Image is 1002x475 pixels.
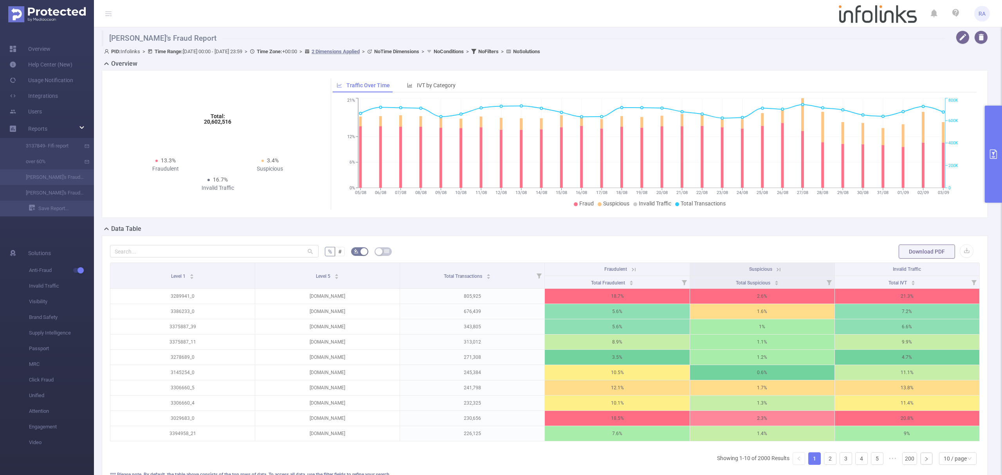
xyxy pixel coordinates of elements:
p: 1.3% [690,396,834,410]
span: Passport [29,341,94,356]
span: 3.4% [267,157,279,164]
span: > [419,49,427,54]
tspan: 0% [350,185,355,191]
i: icon: caret-down [487,276,491,278]
p: 230,656 [400,411,544,426]
i: icon: caret-down [774,282,779,284]
p: 7.2% [835,304,979,319]
p: 3306660_5 [110,380,255,395]
b: No Conditions [434,49,464,54]
li: 5 [871,452,883,465]
div: Fraudulent [113,165,218,173]
a: [PERSON_NAME]'s Fraud Report [16,169,85,185]
p: 1.6% [690,304,834,319]
i: Filter menu [824,276,834,288]
i: icon: left [797,456,801,461]
i: icon: right [924,457,929,461]
tspan: 400K [948,141,958,146]
tspan: 09/08 [435,190,446,195]
tspan: 01/09 [897,190,908,195]
span: Invalid Traffic [639,200,671,207]
tspan: 02/09 [917,190,929,195]
p: 10.1% [545,396,689,410]
i: icon: bar-chart [407,83,413,88]
p: 3306660_4 [110,396,255,410]
span: # [338,248,342,255]
tspan: 16/08 [576,190,587,195]
span: Video [29,435,94,450]
span: 16.7% [213,176,228,183]
p: 2.6% [690,289,834,304]
span: Total Transactions [444,273,483,279]
p: 3.5% [545,350,689,365]
a: Save Report... [29,201,94,216]
span: > [242,49,250,54]
tspan: 24/08 [737,190,748,195]
div: Sort [774,279,779,284]
span: % [328,248,332,255]
i: icon: caret-down [190,276,194,278]
div: Suspicious [218,165,322,173]
span: Fraudulent [604,266,627,272]
p: [DOMAIN_NAME] [255,335,400,349]
span: Total IVT [888,280,908,286]
i: icon: down [967,456,972,462]
p: 1.7% [690,380,834,395]
p: 6.6% [835,319,979,334]
tspan: 21% [347,98,355,103]
p: [DOMAIN_NAME] [255,380,400,395]
i: icon: caret-down [911,282,915,284]
p: 20.8% [835,411,979,426]
li: 1 [808,452,821,465]
p: 5.6% [545,304,689,319]
tspan: 23/08 [716,190,728,195]
p: [DOMAIN_NAME] [255,350,400,365]
b: No Filters [478,49,499,54]
tspan: 11/08 [475,190,487,195]
span: > [140,49,148,54]
div: Sort [334,273,339,277]
span: > [297,49,305,54]
a: over 60% [16,154,85,169]
p: 21.3% [835,289,979,304]
tspan: Total: [211,113,225,119]
a: 200 [903,453,917,464]
div: 10 / page [944,453,967,464]
tspan: 0 [948,185,951,191]
div: Invalid Traffic [166,184,270,192]
i: icon: bg-colors [354,249,359,254]
span: Invalid Traffic [29,278,94,294]
i: icon: caret-up [335,273,339,275]
span: Total Suspicious [736,280,771,286]
a: Help Center (New) [9,57,72,72]
p: 313,012 [400,335,544,349]
p: 3375887_39 [110,319,255,334]
p: 8.9% [545,335,689,349]
span: Anti-Fraud [29,263,94,278]
li: 3 [840,452,852,465]
tspan: 22/08 [696,190,708,195]
tspan: 800K [948,98,958,103]
p: 805,925 [400,289,544,304]
span: 13.3% [161,157,176,164]
i: icon: caret-down [629,282,633,284]
li: Showing 1-10 of 2000 Results [717,452,789,465]
a: 5 [871,453,883,464]
span: Suspicious [749,266,772,272]
b: Time Zone: [257,49,282,54]
b: PID: [111,49,121,54]
a: 1 [809,453,820,464]
span: > [360,49,367,54]
h2: Overview [111,59,137,68]
tspan: 21/08 [676,190,688,195]
a: Usage Notification [9,72,73,88]
span: Engagement [29,419,94,435]
li: 2 [824,452,836,465]
input: Search... [110,245,319,257]
tspan: 13/08 [515,190,527,195]
tspan: 08/08 [415,190,426,195]
li: Next Page [920,452,933,465]
i: icon: caret-down [335,276,339,278]
a: Overview [9,41,50,57]
i: Filter menu [679,276,690,288]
